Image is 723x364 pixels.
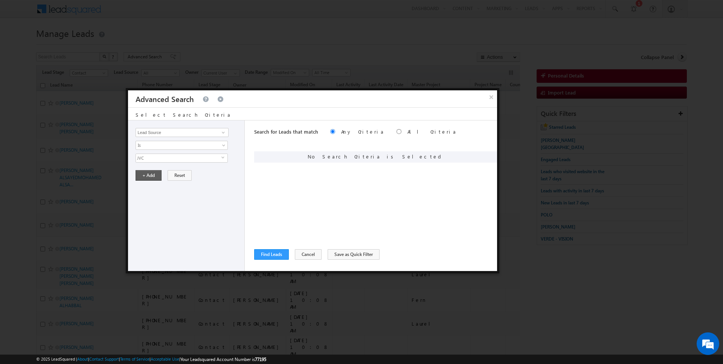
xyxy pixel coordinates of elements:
div: Minimize live chat window [124,4,142,22]
img: d_60004797649_company_0_60004797649 [13,40,32,49]
span: Select Search Criteria [136,111,231,118]
span: JVC [136,154,221,162]
a: Contact Support [89,356,119,361]
button: Reset [168,170,192,181]
input: Type to Search [136,128,228,137]
label: All Criteria [407,128,457,135]
a: About [77,356,88,361]
span: select [221,156,227,159]
textarea: Type your message and hit 'Enter' [10,70,137,226]
div: No Search Criteria is Selected [254,151,497,163]
span: 77195 [255,356,266,362]
span: © 2025 LeadSquared | | | | | [36,356,266,363]
div: Chat with us now [39,40,127,49]
div: JVC [136,154,228,163]
em: Start Chat [102,232,137,242]
h3: Advanced Search [136,90,194,107]
a: Is [136,141,228,150]
span: Is [136,142,218,149]
span: Your Leadsquared Account Number is [180,356,266,362]
span: Search for Leads that match [254,128,318,135]
button: × [485,90,497,104]
a: Acceptable Use [151,356,179,361]
a: Show All Items [218,129,227,136]
a: Terms of Service [120,356,149,361]
button: Find Leads [254,249,289,260]
button: Save as Quick Filter [328,249,380,260]
label: Any Criteria [341,128,384,135]
button: + Add [136,170,162,181]
button: Cancel [295,249,322,260]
